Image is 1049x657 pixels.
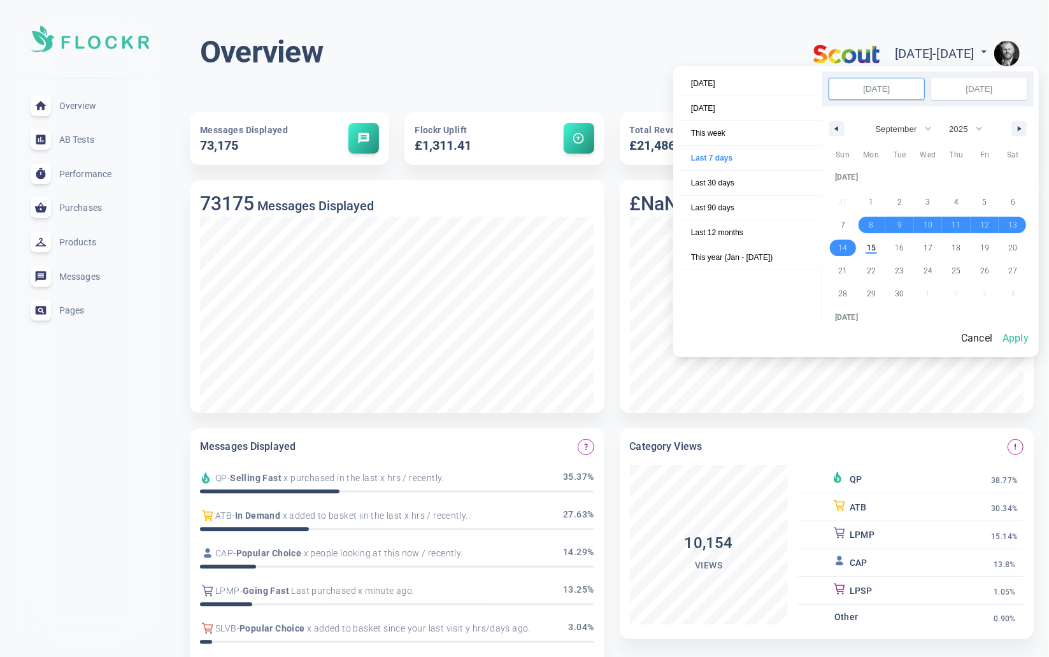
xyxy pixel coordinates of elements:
span: 1 [869,191,873,213]
span: 9 [897,213,902,236]
button: 9 [885,213,914,236]
button: 26 [971,259,999,282]
button: 27 [999,259,1027,282]
span: Fri [971,145,999,165]
input: Continuous [932,78,1027,99]
span: Mon [857,145,886,165]
span: 8 [869,213,873,236]
button: 13 [999,213,1027,236]
span: 7 [841,213,845,236]
span: 23 [895,259,904,282]
span: 2 [897,191,902,213]
span: 22 [867,259,876,282]
button: 16 [885,236,914,259]
span: 17 [924,236,932,259]
span: 27 [1009,259,1018,282]
span: 20 [1009,236,1018,259]
span: [DATE] [678,96,822,120]
button: 30 [885,282,914,305]
button: Last 12 months [678,220,822,245]
button: 2 [885,191,914,213]
button: 15 [857,236,886,259]
span: Thu [942,145,971,165]
button: Cancel [956,325,997,352]
span: Tue [885,145,914,165]
button: 5 [971,191,999,213]
button: 7 [829,213,857,236]
button: This week [678,121,822,146]
span: 6 [1011,191,1015,213]
button: 20 [999,236,1027,259]
span: Last 30 days [678,171,822,195]
button: 18 [942,236,971,259]
button: Apply [997,325,1034,352]
span: 15 [867,236,876,259]
button: 29 [857,282,886,305]
span: 11 [952,213,961,236]
span: 3 [925,191,930,213]
button: 22 [857,259,886,282]
button: 4 [942,191,971,213]
span: This week [678,121,822,145]
div: [DATE] [829,305,1027,330]
button: [DATE] [678,71,822,96]
span: Last 7 days [678,146,822,170]
span: 16 [895,236,904,259]
button: 12 [971,213,999,236]
span: 14 [838,236,847,259]
span: 12 [980,213,989,236]
span: Wed [914,145,943,165]
span: 10 [924,213,932,236]
button: 24 [914,259,943,282]
span: 21 [838,259,847,282]
button: 10 [914,213,943,236]
div: [DATE] [829,165,1027,190]
input: Early [829,78,924,99]
span: 25 [952,259,961,282]
span: 26 [980,259,989,282]
button: Last 90 days [678,196,822,220]
span: 18 [952,236,961,259]
span: Sun [829,145,857,165]
button: 23 [885,259,914,282]
button: 8 [857,213,886,236]
button: 28 [829,282,857,305]
span: 13 [1009,213,1018,236]
button: Last 7 days [678,146,822,171]
button: 17 [914,236,943,259]
span: 28 [838,282,847,305]
button: 19 [971,236,999,259]
span: 29 [867,282,876,305]
span: 4 [954,191,959,213]
button: 21 [829,259,857,282]
span: This year (Jan - [DATE]) [678,245,822,270]
span: 24 [924,259,932,282]
button: Last 30 days [678,171,822,196]
span: Sat [999,145,1027,165]
button: 11 [942,213,971,236]
button: 25 [942,259,971,282]
button: 6 [999,191,1027,213]
span: 5 [983,191,987,213]
span: 30 [895,282,904,305]
button: 1 [857,191,886,213]
button: 3 [914,191,943,213]
span: 19 [980,236,989,259]
button: This year (Jan - [DATE]) [678,245,822,270]
button: [DATE] [678,96,822,121]
button: 14 [829,236,857,259]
